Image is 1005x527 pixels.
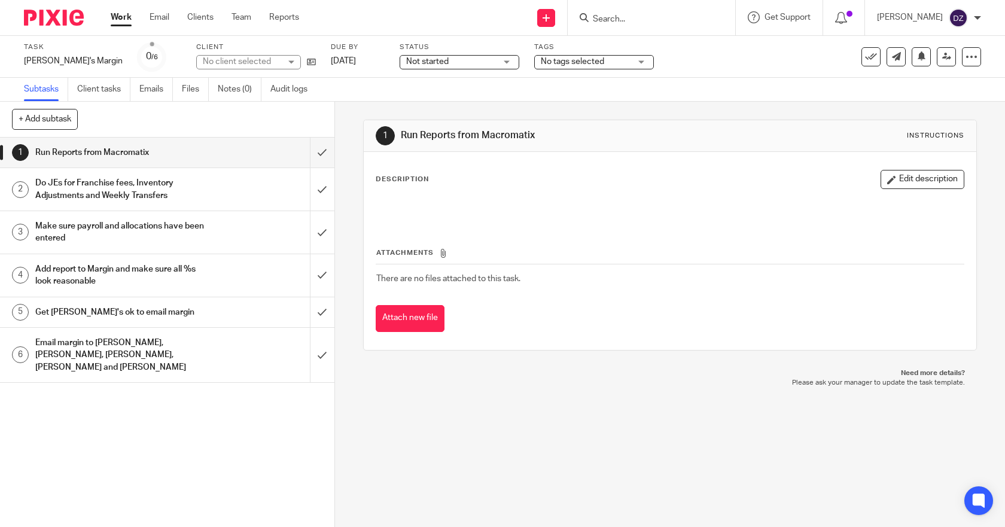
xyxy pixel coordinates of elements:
span: [DATE] [331,57,356,65]
div: JJ&#39;s Margin [24,55,123,67]
div: 1 [376,126,395,145]
img: Pixie [24,10,84,26]
div: Instructions [907,131,964,141]
a: Reports [269,11,299,23]
span: Not started [406,57,449,66]
div: 4 [12,267,29,284]
p: Please ask your manager to update the task template. [375,378,966,388]
h1: Email margin to [PERSON_NAME], [PERSON_NAME], [PERSON_NAME], [PERSON_NAME] and [PERSON_NAME] [35,334,211,376]
h1: Make sure payroll and allocations have been entered [35,217,211,248]
button: Attach new file [376,305,444,332]
a: Notes (0) [218,78,261,101]
a: Subtasks [24,78,68,101]
div: No client selected [203,56,281,68]
button: Edit description [881,170,964,189]
p: Need more details? [375,368,966,378]
div: 2 [12,181,29,198]
span: Attachments [376,249,434,256]
button: + Add subtask [12,109,78,129]
h1: Run Reports from Macromatix [35,144,211,162]
label: Due by [331,42,385,52]
label: Task [24,42,123,52]
div: 0 [146,50,158,63]
a: Files [182,78,209,101]
h1: Add report to Margin and make sure all %s look reasonable [35,260,211,291]
img: svg%3E [949,8,968,28]
span: Get Support [765,13,811,22]
a: Emails [139,78,173,101]
label: Tags [534,42,654,52]
label: Status [400,42,519,52]
a: Clients [187,11,214,23]
a: Work [111,11,132,23]
div: [PERSON_NAME]'s Margin [24,55,123,67]
h1: Run Reports from Macromatix [401,129,695,142]
a: Client tasks [77,78,130,101]
h1: Get [PERSON_NAME]'s ok to email margin [35,303,211,321]
div: 6 [12,346,29,363]
span: No tags selected [541,57,604,66]
a: Email [150,11,169,23]
a: Team [232,11,251,23]
div: 3 [12,224,29,240]
input: Search [592,14,699,25]
p: Description [376,175,429,184]
small: /6 [151,54,158,60]
div: 1 [12,144,29,161]
span: There are no files attached to this task. [376,275,520,283]
div: 5 [12,304,29,321]
h1: Do JEs for Franchise fees, Inventory Adjustments and Weekly Transfers [35,174,211,205]
p: [PERSON_NAME] [877,11,943,23]
label: Client [196,42,316,52]
a: Audit logs [270,78,316,101]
